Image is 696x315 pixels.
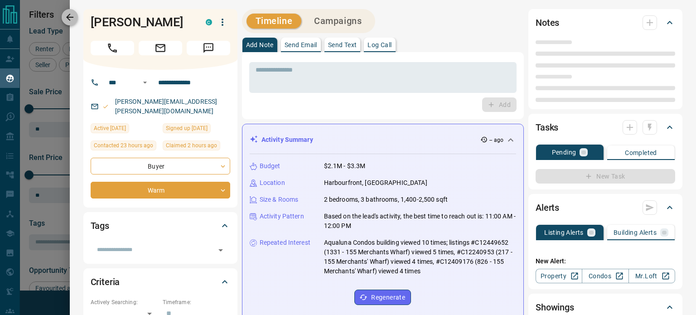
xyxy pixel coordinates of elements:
span: Call [91,41,134,55]
div: Tasks [536,116,675,138]
div: Tags [91,215,230,237]
div: Sat Oct 11 2025 [163,123,230,136]
p: Send Text [328,42,357,48]
a: Property [536,269,582,283]
button: Timeline [246,14,302,29]
p: Completed [625,150,657,156]
span: Active [DATE] [94,124,126,133]
div: Buyer [91,158,230,174]
span: Signed up [DATE] [166,124,208,133]
div: Activity Summary-- ago [250,131,516,148]
p: Repeated Interest [260,238,310,247]
div: Notes [536,12,675,34]
h2: Showings [536,300,574,315]
span: Email [139,41,182,55]
button: Regenerate [354,290,411,305]
span: Claimed 2 hours ago [166,141,217,150]
div: Sun Oct 12 2025 [91,123,158,136]
button: Campaigns [305,14,371,29]
span: Contacted 23 hours ago [94,141,153,150]
a: [PERSON_NAME][EMAIL_ADDRESS][PERSON_NAME][DOMAIN_NAME] [115,98,217,115]
p: Building Alerts [614,229,657,236]
p: New Alert: [536,257,675,266]
p: Size & Rooms [260,195,299,204]
div: condos.ca [206,19,212,25]
p: Budget [260,161,280,171]
span: Message [187,41,230,55]
p: Activity Summary [261,135,313,145]
div: Mon Oct 13 2025 [91,141,158,153]
h2: Tags [91,218,109,233]
p: Pending [552,149,576,155]
h2: Alerts [536,200,559,215]
p: -- ago [489,136,503,144]
p: Location [260,178,285,188]
p: Actively Searching: [91,298,158,306]
p: Aqualuna Condos building viewed 10 times; listings #C12449652 (1331 - 155 Merchants Wharf) viewed... [324,238,516,276]
p: Based on the lead's activity, the best time to reach out is: 11:00 AM - 12:00 PM [324,212,516,231]
button: Open [214,244,227,257]
h2: Criteria [91,275,120,289]
a: Mr.Loft [628,269,675,283]
p: Activity Pattern [260,212,304,221]
p: 2 bedrooms, 3 bathrooms, 1,400-2,500 sqft [324,195,448,204]
p: $2.1M - $3.3M [324,161,366,171]
div: Warm [91,182,230,199]
div: Tue Oct 14 2025 [163,141,230,153]
p: Harbourfront, [GEOGRAPHIC_DATA] [324,178,427,188]
p: Send Email [285,42,317,48]
p: Log Call [367,42,391,48]
p: Timeframe: [163,298,230,306]
h2: Tasks [536,120,558,135]
h1: [PERSON_NAME] [91,15,192,29]
p: Add Note [246,42,274,48]
a: Condos [582,269,628,283]
h2: Notes [536,15,559,30]
button: Open [140,77,150,88]
svg: Email Valid [102,103,109,110]
div: Criteria [91,271,230,293]
div: Alerts [536,197,675,218]
p: Listing Alerts [544,229,584,236]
